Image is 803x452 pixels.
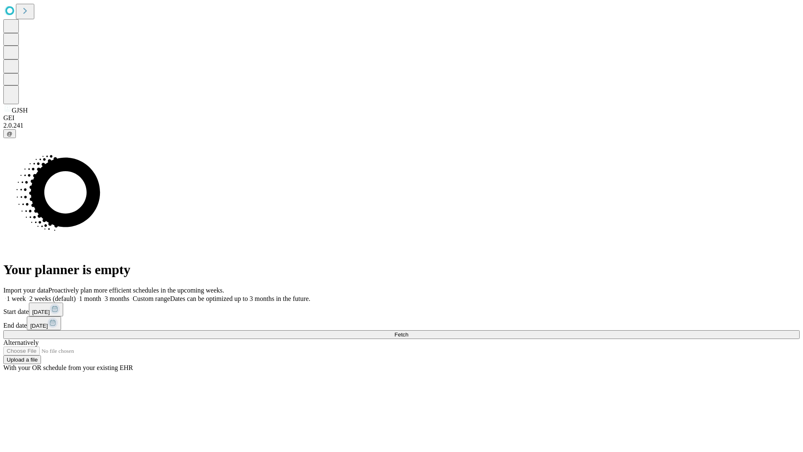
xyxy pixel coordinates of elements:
span: [DATE] [32,309,50,315]
button: @ [3,129,16,138]
button: [DATE] [27,316,61,330]
button: Upload a file [3,355,41,364]
button: [DATE] [29,303,63,316]
span: 1 month [79,295,101,302]
span: GJSH [12,107,28,114]
span: Custom range [133,295,170,302]
span: Import your data [3,287,49,294]
h1: Your planner is empty [3,262,800,277]
span: Alternatively [3,339,38,346]
button: Fetch [3,330,800,339]
span: 1 week [7,295,26,302]
span: @ [7,131,13,137]
div: 2.0.241 [3,122,800,129]
span: 2 weeks (default) [29,295,76,302]
span: Dates can be optimized up to 3 months in the future. [170,295,310,302]
span: Proactively plan more efficient schedules in the upcoming weeks. [49,287,224,294]
span: 3 months [105,295,129,302]
div: GEI [3,114,800,122]
span: Fetch [394,331,408,338]
span: [DATE] [30,323,48,329]
span: With your OR schedule from your existing EHR [3,364,133,371]
div: Start date [3,303,800,316]
div: End date [3,316,800,330]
